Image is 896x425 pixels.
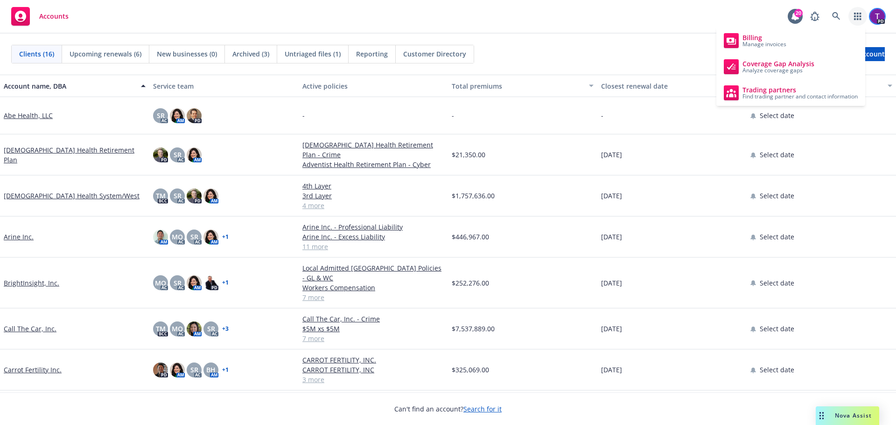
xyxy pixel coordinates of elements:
[835,411,872,419] span: Nova Assist
[827,7,846,26] a: Search
[4,191,140,201] a: [DEMOGRAPHIC_DATA] Health System/West
[187,147,202,162] img: photo
[302,263,444,283] a: Local Admitted [GEOGRAPHIC_DATA] Policies - GL & WC
[870,9,885,24] img: photo
[302,355,444,365] a: CARROT FERTILITY, INC.
[153,362,168,377] img: photo
[742,68,814,73] span: Analyze coverage gaps
[463,404,502,413] a: Search for it
[760,278,794,288] span: Select date
[302,242,444,251] a: 11 more
[302,293,444,302] a: 7 more
[601,365,622,375] span: [DATE]
[302,324,444,334] a: $5M xs $5M
[207,324,215,334] span: SR
[203,188,218,203] img: photo
[172,232,183,242] span: MQ
[149,75,299,97] button: Service team
[170,108,185,123] img: photo
[302,334,444,343] a: 7 more
[601,324,622,334] span: [DATE]
[452,324,495,334] span: $7,537,889.00
[70,49,141,59] span: Upcoming renewals (6)
[848,7,867,26] a: Switch app
[302,191,444,201] a: 3rd Layer
[222,367,229,373] a: + 1
[302,283,444,293] a: Workers Compensation
[720,56,861,78] a: Coverage Gap Analysis
[760,365,794,375] span: Select date
[4,145,146,165] a: [DEMOGRAPHIC_DATA] Health Retirement Plan
[805,7,824,26] a: Report a Bug
[203,230,218,244] img: photo
[794,9,803,17] div: 20
[156,324,166,334] span: TM
[232,49,269,59] span: Archived (3)
[302,181,444,191] a: 4th Layer
[452,232,489,242] span: $446,967.00
[816,406,827,425] div: Drag to move
[302,140,444,160] a: [DEMOGRAPHIC_DATA] Health Retirement Plan - Crime
[174,278,182,288] span: SR
[190,232,198,242] span: SR
[597,75,747,97] button: Closest renewal date
[302,222,444,232] a: Arine Inc. - Professional Liability
[601,191,622,201] span: [DATE]
[39,13,69,20] span: Accounts
[153,230,168,244] img: photo
[760,191,794,201] span: Select date
[394,404,502,414] span: Can't find an account?
[742,86,858,94] span: Trading partners
[302,232,444,242] a: Arine Inc. - Excess Liability
[452,81,583,91] div: Total premiums
[187,321,202,336] img: photo
[452,191,495,201] span: $1,757,636.00
[742,42,786,47] span: Manage invoices
[285,49,341,59] span: Untriaged files (1)
[4,278,59,288] a: BrightInsight, Inc.
[299,75,448,97] button: Active policies
[760,150,794,160] span: Select date
[222,326,229,332] a: + 3
[760,324,794,334] span: Select date
[356,49,388,59] span: Reporting
[720,82,861,104] a: Trading partners
[174,150,182,160] span: SR
[452,278,489,288] span: $252,276.00
[174,191,182,201] span: SR
[170,362,185,377] img: photo
[155,278,166,288] span: MQ
[760,232,794,242] span: Select date
[601,111,603,120] span: -
[601,232,622,242] span: [DATE]
[601,150,622,160] span: [DATE]
[4,324,56,334] a: Call The Car, Inc.
[302,314,444,324] a: Call The Car, Inc. - Crime
[760,111,794,120] span: Select date
[4,111,53,120] a: Abe Health, LLC
[7,3,72,29] a: Accounts
[742,60,814,68] span: Coverage Gap Analysis
[601,81,733,91] div: Closest renewal date
[190,365,198,375] span: SR
[302,81,444,91] div: Active policies
[742,34,786,42] span: Billing
[222,280,229,286] a: + 1
[448,75,597,97] button: Total premiums
[816,406,879,425] button: Nova Assist
[157,111,165,120] span: SR
[206,365,216,375] span: BH
[601,278,622,288] span: [DATE]
[403,49,466,59] span: Customer Directory
[203,275,218,290] img: photo
[156,191,166,201] span: TM
[452,365,489,375] span: $325,069.00
[302,111,305,120] span: -
[452,150,485,160] span: $21,350.00
[452,111,454,120] span: -
[187,188,202,203] img: photo
[19,49,54,59] span: Clients (16)
[187,275,202,290] img: photo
